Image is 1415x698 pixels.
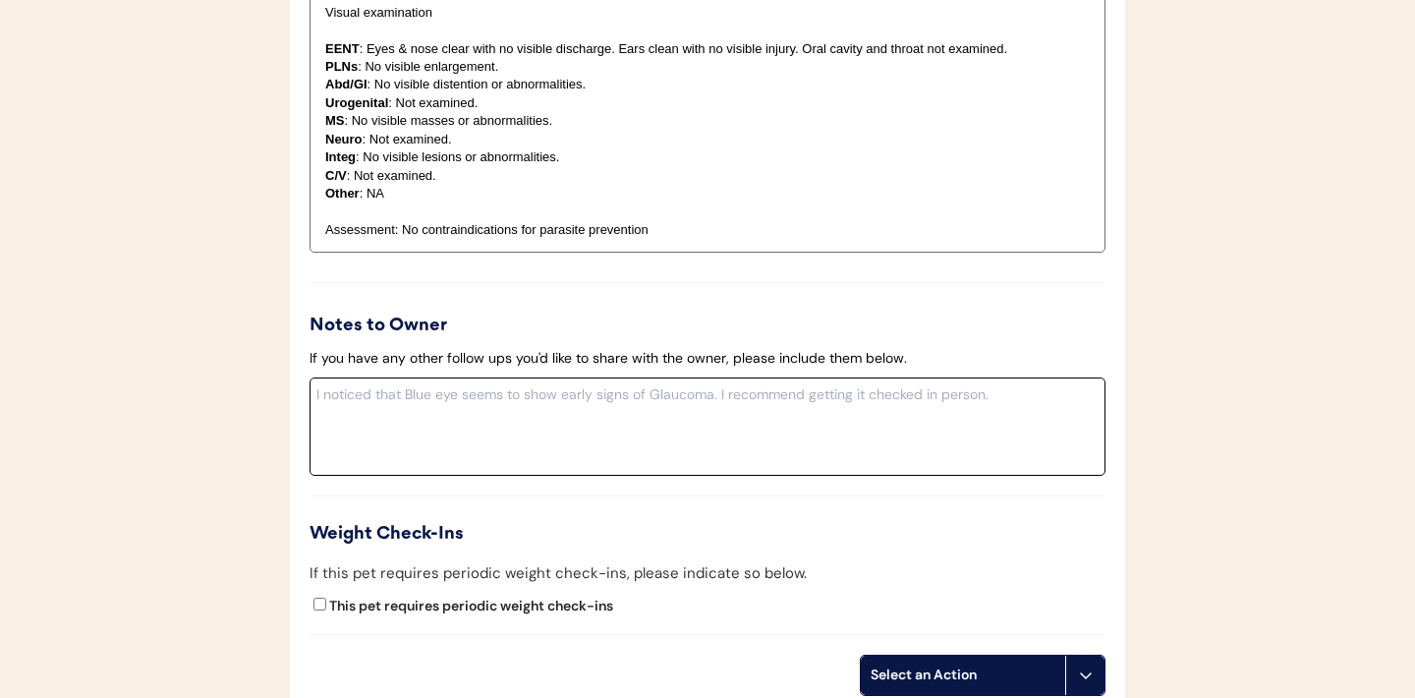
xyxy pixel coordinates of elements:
p: : No visible masses or abnormalities. [325,112,1090,130]
strong: Integ [325,149,356,164]
strong: MS [325,113,345,128]
p: : Not examined. [325,131,1090,148]
div: Notes to Owner [310,313,1105,339]
div: If you have any other follow ups you'd like to share with the owner, please include them below. [310,349,907,369]
p: : Not examined. [325,167,1090,185]
strong: Neuro [325,132,363,146]
label: This pet requires periodic weight check-ins [329,597,613,614]
p: Assessment: No contraindications for parasite prevention [325,221,1090,239]
div: Select an Action [871,666,1055,685]
strong: PLNs [325,59,358,74]
p: : NA [325,185,1090,203]
p: : Not examined. [325,94,1090,112]
strong: Other [325,186,360,201]
p: Visual examination [325,4,1090,22]
p: : No visible distention or abnormalities. [325,76,1090,93]
strong: C/V [325,168,347,183]
strong: Urogenital [325,95,388,110]
p: : No visible enlargement. [325,58,1090,76]
div: If this pet requires periodic weight check-ins, please indicate so below. [310,562,807,585]
p: : Eyes & nose clear with no visible discharge. Ears clean with no visible injury. Oral cavity and... [325,40,1090,58]
div: Weight Check-Ins [310,521,1105,548]
strong: Abd/GI [325,77,368,91]
p: : No visible lesions or abnormalities. [325,148,1090,166]
strong: EENT [325,41,360,56]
